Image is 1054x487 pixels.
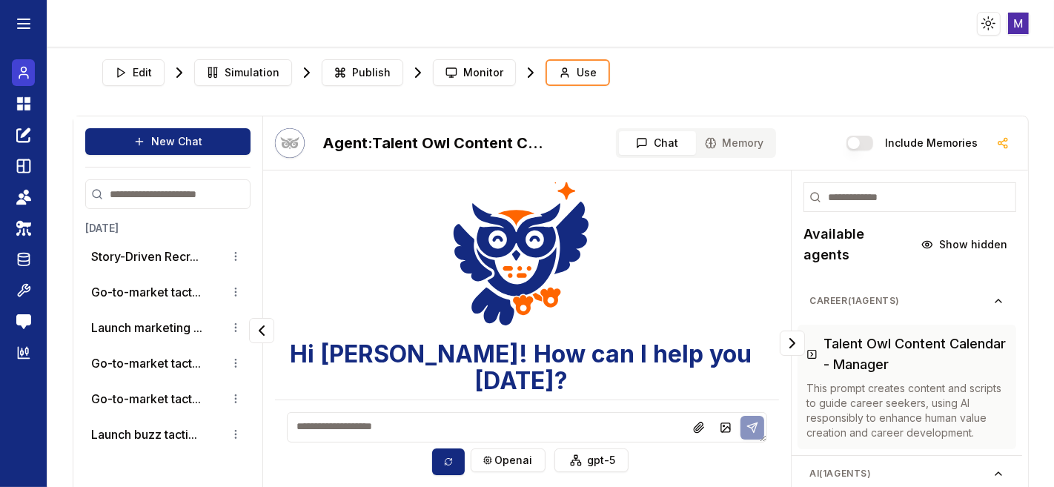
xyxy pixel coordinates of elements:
button: Sync model selection with the edit page [432,448,465,475]
button: Simulation [194,59,292,86]
button: Publish [322,59,403,86]
button: career(1agents) [798,289,1016,313]
button: Conversation options [227,319,245,337]
button: gpt-5 [554,448,629,472]
button: Collapse panel [780,331,805,356]
button: New Chat [85,128,251,155]
span: Use [577,65,597,80]
button: Go-to-market tact... [91,390,201,408]
button: AI(1agents) [798,462,1016,486]
img: Bot [275,128,305,158]
span: career ( 1 agents) [809,295,992,307]
button: Go-to-market tact... [91,354,201,372]
button: Conversation options [227,354,245,372]
img: feedback [16,314,31,329]
button: Use [546,59,610,86]
button: Conversation options [227,248,245,265]
img: Welcome Owl [453,172,589,329]
span: Simulation [225,65,279,80]
span: Show hidden [939,237,1007,252]
button: Show hidden [912,233,1016,256]
button: Edit [102,59,165,86]
button: Collapse panel [249,318,274,343]
h2: Available agents [803,224,912,265]
h3: Talent Owl Content Calendar - Manager [823,334,1007,375]
span: Monitor [463,65,503,80]
button: Conversation options [227,283,245,301]
button: Conversation options [227,425,245,443]
button: Conversation options [227,390,245,408]
button: Talk with Hootie [275,128,305,158]
span: Publish [352,65,391,80]
button: Launch buzz tacti... [91,425,197,443]
button: Include memories in the messages below [846,136,873,150]
label: Include memories in the messages below [885,138,978,148]
span: Memory [723,136,764,150]
h2: Talent Owl Content Calendar - Manager [322,133,545,153]
button: Launch marketing ... [91,319,202,337]
span: Edit [133,65,152,80]
button: Story-Driven Recr... [91,248,199,265]
span: Chat [654,136,678,150]
button: openai [471,448,546,472]
h3: [DATE] [85,221,251,236]
p: This prompt creates content and scripts to guide career seekers, using AI responsibly to enhance ... [806,381,1007,440]
span: gpt-5 [588,453,616,468]
span: AI ( 1 agents) [809,468,992,480]
button: Go-to-market tact... [91,283,201,301]
span: openai [495,453,533,468]
button: Monitor [433,59,516,86]
h3: Hi [PERSON_NAME]! How can I help you [DATE]? [275,341,767,394]
img: ACg8ocI3K3aSuzFEhhGVEpmOL6RR35L8WCnUE51r3YfROrWe52VSEg=s96-c [1008,13,1030,34]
